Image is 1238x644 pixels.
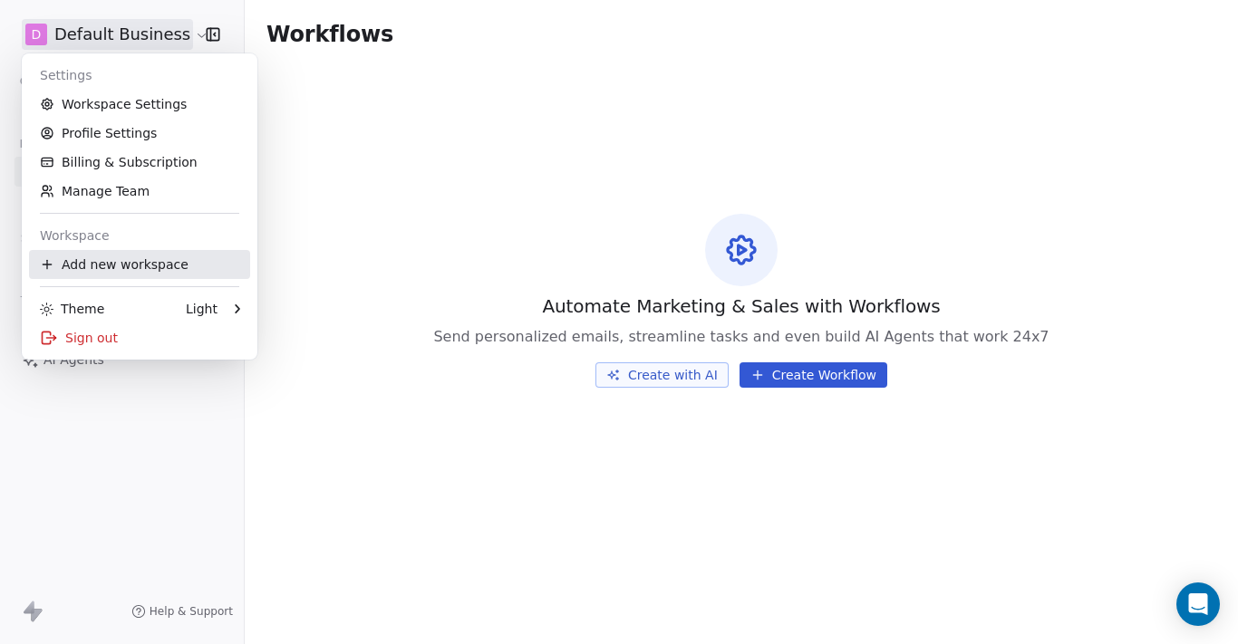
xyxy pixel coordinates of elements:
div: Sign out [29,323,250,352]
div: Settings [29,61,250,90]
a: Billing & Subscription [29,148,250,177]
div: Add new workspace [29,250,250,279]
div: Workspace [29,221,250,250]
a: Profile Settings [29,119,250,148]
a: Manage Team [29,177,250,206]
a: Workspace Settings [29,90,250,119]
div: Light [186,300,218,318]
div: Theme [40,300,104,318]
